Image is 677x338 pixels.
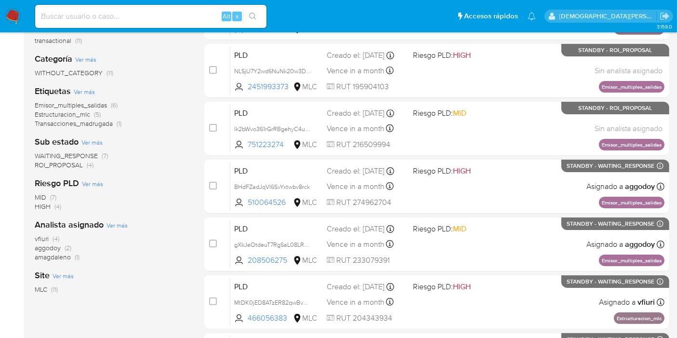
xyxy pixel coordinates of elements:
[528,12,536,20] a: Notificaciones
[559,12,657,21] p: cristian.porley@mercadolibre.com
[223,12,230,21] span: Alt
[236,12,239,21] span: s
[657,23,672,30] span: 3.158.0
[35,10,266,23] input: Buscar usuario o caso...
[660,11,670,21] a: Salir
[464,11,518,21] span: Accesos rápidos
[243,10,263,23] button: search-icon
